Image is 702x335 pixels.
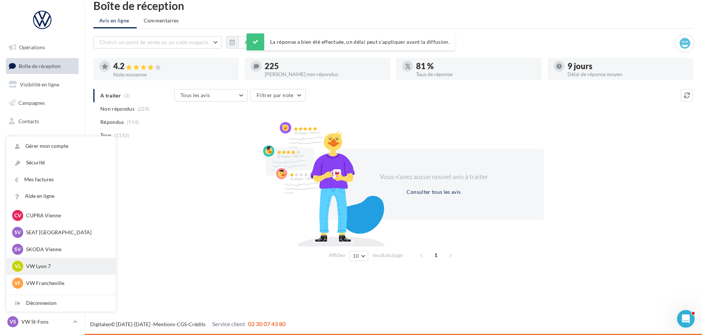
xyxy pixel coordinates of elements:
span: (1182) [114,132,130,138]
span: Afficher [329,252,345,259]
iframe: Intercom live chat [677,310,695,328]
a: Sécurité [6,154,116,171]
span: résultats/page [372,252,403,259]
a: Mes factures [6,171,116,188]
p: VW St-Fons [21,318,70,325]
span: Campagnes [18,100,45,106]
button: Filtrer par note [250,89,306,101]
p: CUPRA Vienne [26,212,107,219]
span: Tous [100,132,111,139]
span: SV [14,229,21,236]
span: VF [14,279,21,287]
a: Digitaleo [90,321,111,327]
span: © [DATE]-[DATE] - - - [90,321,286,327]
a: PLV et print personnalisable [4,168,80,190]
div: Taux de réponse [416,72,536,77]
p: SEAT [GEOGRAPHIC_DATA] [26,229,107,236]
span: Contacts [18,118,39,124]
div: 81 % [416,62,536,70]
div: Vous n'avez aucun nouvel avis à traiter [370,172,497,182]
div: 225 [265,62,384,70]
span: Commentaires [144,17,179,24]
span: CV [14,212,21,219]
div: 4.2 [113,62,233,71]
div: Délai de réponse moyen [567,72,687,77]
span: Répondus [100,118,124,126]
span: 1 [430,249,442,261]
div: La réponse a bien été effectuée, un délai peut s’appliquer avant la diffusion. [247,33,455,50]
div: 9 jours [567,62,687,70]
span: (954) [127,119,139,125]
p: VW Lyon 7 [26,263,107,270]
a: Gérer mon compte [6,138,116,154]
a: VS VW St-Fons [6,315,79,329]
button: Au total [239,36,271,49]
a: Crédits [189,321,205,327]
span: SV [14,246,21,253]
a: Mentions [153,321,175,327]
span: Tous les avis [180,92,210,98]
a: Campagnes DataOnDemand [4,193,80,214]
button: Consulter tous les avis [404,188,463,196]
div: Note moyenne [113,72,233,77]
a: Opérations [4,40,80,55]
div: [PERSON_NAME] non répondus [265,72,384,77]
a: Médiathèque [4,132,80,147]
p: SKODA Vienne [26,246,107,253]
a: Calendrier [4,150,80,165]
button: Choisir un point de vente ou un code magasin [93,36,222,49]
span: Choisir un point de vente ou un code magasin [100,39,208,45]
span: Service client [212,320,245,327]
a: Contacts [4,114,80,129]
a: Campagnes [4,95,80,111]
span: Non répondus [100,105,135,113]
button: Au total [226,36,271,49]
div: Déconnexion [6,295,116,311]
span: 02 30 07 43 80 [248,320,286,327]
a: Aide en ligne [6,188,116,204]
a: Visibilité en ligne [4,77,80,92]
span: VS [10,318,16,325]
span: Boîte de réception [19,63,61,69]
p: VW Francheville [26,279,107,287]
a: CGS [177,321,187,327]
span: Opérations [19,44,45,50]
a: Boîte de réception [4,58,80,74]
button: Tous les avis [174,89,248,101]
span: VL [15,263,21,270]
span: Visibilité en ligne [20,81,59,88]
span: (228) [137,106,150,112]
button: 10 [350,251,368,261]
span: 10 [353,253,359,259]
